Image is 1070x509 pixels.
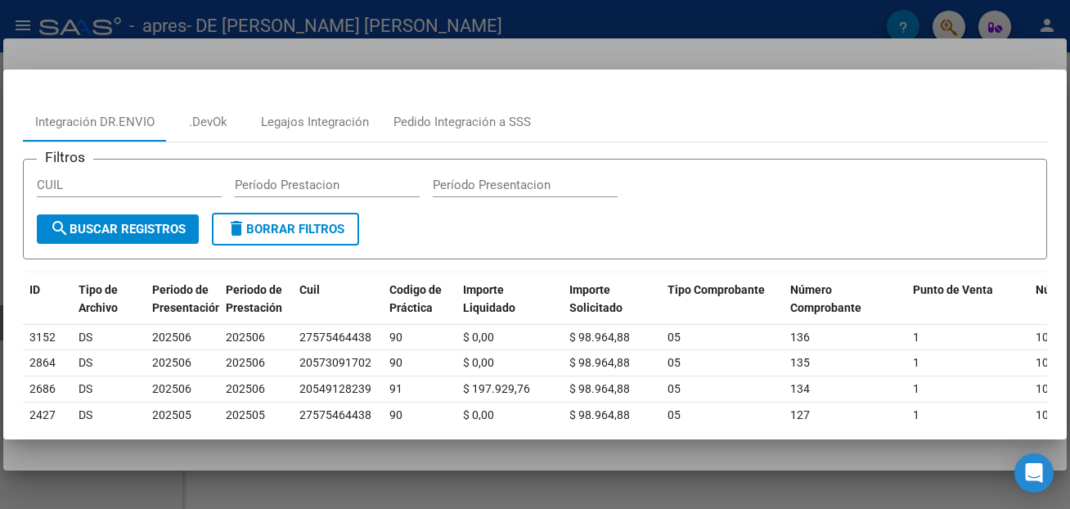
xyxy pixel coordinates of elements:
span: Punto de Venta [913,283,993,296]
datatable-header-cell: Codigo de Práctica [383,273,456,345]
span: 104 [1036,331,1055,344]
datatable-header-cell: Número Comprobante [784,273,906,345]
span: 127 [790,408,810,421]
span: 202505 [226,408,265,421]
span: 1 [913,408,919,421]
span: Número Comprobante [790,283,861,315]
span: $ 0,00 [463,408,494,421]
span: 3152 [29,331,56,344]
div: Pedido Integración a SSS [393,113,531,132]
span: 1 [913,331,919,344]
span: DS [79,331,92,344]
span: 202506 [226,382,265,395]
datatable-header-cell: Tipo de Archivo [72,273,146,345]
span: 1 [913,356,919,369]
span: 05 [668,331,681,344]
button: Borrar Filtros [212,213,359,245]
div: 27575464438 [299,406,371,425]
span: 2427 [29,408,56,421]
mat-icon: delete [227,218,246,238]
datatable-header-cell: Periodo de Prestación [219,273,293,345]
h3: Filtros [37,146,93,168]
span: 202506 [226,331,265,344]
span: 05 [668,382,681,395]
span: DS [79,408,92,421]
span: 202506 [152,331,191,344]
span: 202506 [152,356,191,369]
span: 2864 [29,356,56,369]
div: Integración DR.ENVIO [35,113,155,132]
div: 27575464438 [299,328,371,347]
span: 05 [668,356,681,369]
span: DS [79,356,92,369]
datatable-header-cell: Importe Liquidado [456,273,563,345]
div: Open Intercom Messenger [1014,453,1054,493]
span: 104 [1036,356,1055,369]
div: .DevOk [189,113,227,132]
span: 103 [1036,408,1055,421]
span: $ 98.964,88 [569,331,630,344]
span: 91 [389,382,402,395]
span: DS [79,382,92,395]
span: 104 [1036,382,1055,395]
span: 135 [790,356,810,369]
datatable-header-cell: Periodo de Presentación [146,273,219,345]
span: 90 [389,331,402,344]
span: ID [29,283,40,296]
span: 134 [790,382,810,395]
span: Importe Liquidado [463,283,515,315]
datatable-header-cell: Tipo Comprobante [661,273,784,345]
span: $ 98.964,88 [569,356,630,369]
span: Codigo de Práctica [389,283,442,315]
span: Tipo de Archivo [79,283,118,315]
datatable-header-cell: Importe Solicitado [563,273,661,345]
div: 20549128239 [299,380,371,399]
span: 202506 [226,356,265,369]
span: 90 [389,356,402,369]
span: $ 0,00 [463,356,494,369]
div: Legajos Integración [261,113,369,132]
button: Buscar Registros [37,214,199,244]
div: 20573091702 [299,354,371,372]
datatable-header-cell: Cuil [293,273,383,345]
span: Periodo de Prestación [226,283,282,315]
span: $ 98.964,88 [569,408,630,421]
span: 202506 [152,382,191,395]
mat-icon: search [50,218,70,238]
span: Buscar Registros [50,222,186,236]
span: 136 [790,331,810,344]
datatable-header-cell: ID [23,273,72,345]
span: $ 0,00 [463,331,494,344]
datatable-header-cell: Punto de Venta [906,273,1029,345]
span: Cuil [299,283,320,296]
span: 1 [913,382,919,395]
span: 90 [389,408,402,421]
span: Tipo Comprobante [668,283,765,296]
span: $ 197.929,76 [463,382,530,395]
span: Periodo de Presentación [152,283,222,315]
span: Importe Solicitado [569,283,623,315]
span: 05 [668,408,681,421]
span: 2686 [29,382,56,395]
span: 202505 [152,408,191,421]
span: $ 98.964,88 [569,382,630,395]
span: Borrar Filtros [227,222,344,236]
